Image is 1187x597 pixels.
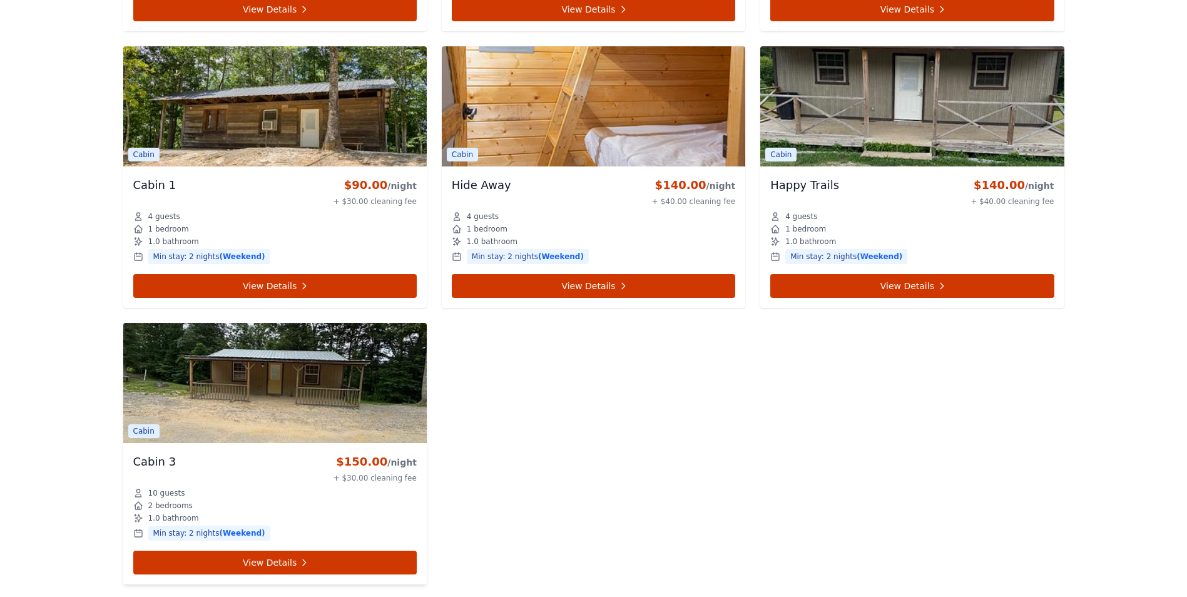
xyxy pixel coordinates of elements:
div: $140.00 [652,176,735,194]
h3: Happy Trails [770,176,839,194]
span: (Weekend) [857,252,902,261]
span: /night [387,457,417,467]
img: Cabin 1 [123,46,427,166]
span: Min stay: 2 nights [785,249,907,264]
span: (Weekend) [538,252,584,261]
img: Hide Away [442,46,745,166]
img: Happy Trails [760,46,1064,166]
span: (Weekend) [220,529,265,538]
span: 1.0 bathroom [148,237,199,247]
span: 10 guests [148,488,185,498]
span: Cabin [765,148,797,161]
span: 1.0 bathroom [467,237,517,247]
div: + $40.00 cleaning fee [970,196,1054,207]
a: View Details [133,274,417,298]
span: 4 guests [785,212,817,222]
a: View Details [452,274,735,298]
div: + $30.00 cleaning fee [334,473,417,483]
span: (Weekend) [220,252,265,261]
span: 2 bedrooms [148,501,193,511]
span: 1 bedroom [467,224,507,234]
a: View Details [770,274,1054,298]
span: /night [387,181,417,191]
span: 4 guests [148,212,180,222]
span: Min stay: 2 nights [148,526,270,541]
span: 1.0 bathroom [785,237,836,247]
span: Min stay: 2 nights [467,249,589,264]
span: 4 guests [467,212,499,222]
div: $140.00 [970,176,1054,194]
span: /night [1025,181,1054,191]
h3: Cabin 3 [133,453,176,471]
span: Min stay: 2 nights [148,249,270,264]
img: Cabin 3 [123,323,427,443]
span: 1 bedroom [148,224,189,234]
div: $90.00 [334,176,417,194]
span: 1.0 bathroom [148,513,199,523]
div: + $40.00 cleaning fee [652,196,735,207]
span: 1 bedroom [785,224,826,234]
span: Cabin [128,148,160,161]
div: + $30.00 cleaning fee [334,196,417,207]
span: Cabin [128,424,160,438]
span: /night [706,181,736,191]
span: Cabin [447,148,478,161]
div: $150.00 [334,453,417,471]
a: View Details [133,551,417,574]
h3: Hide Away [452,176,511,194]
h3: Cabin 1 [133,176,176,194]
